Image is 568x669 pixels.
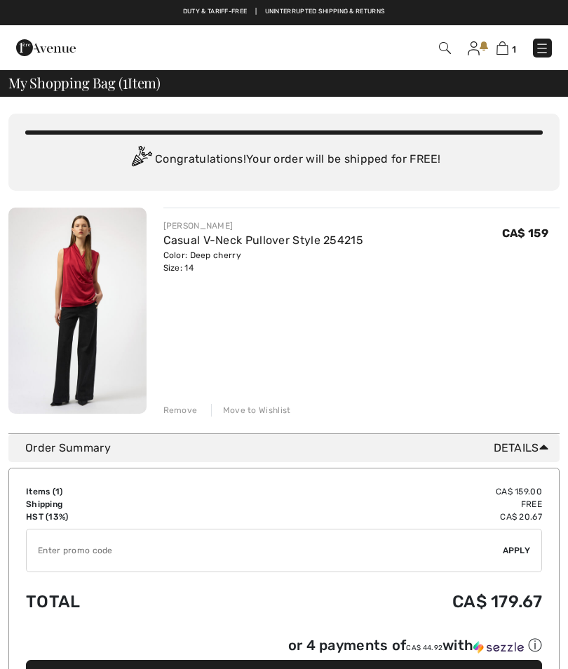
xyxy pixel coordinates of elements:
img: Search [439,42,451,54]
img: Casual V-Neck Pullover Style 254215 [8,208,147,414]
span: Details [494,440,554,457]
div: Congratulations! Your order will be shipped for FREE! [25,146,543,174]
span: CA$ 44.92 [406,644,442,652]
td: Free [221,498,543,511]
input: Promo code [27,529,503,572]
img: Sezzle [473,641,524,654]
span: CA$ 159 [502,227,548,240]
td: HST (13%) [26,511,221,523]
span: Apply [503,544,531,557]
td: CA$ 179.67 [221,578,543,626]
img: Menu [535,41,549,55]
div: Move to Wishlist [211,404,291,417]
td: CA$ 159.00 [221,485,543,498]
a: Casual V-Neck Pullover Style 254215 [163,234,364,247]
img: 1ère Avenue [16,34,76,62]
img: Congratulation2.svg [127,146,155,174]
div: Order Summary [25,440,554,457]
div: [PERSON_NAME] [163,219,364,232]
div: Color: Deep cherry Size: 14 [163,249,364,274]
a: 1 [496,39,516,56]
span: 1 [55,487,60,496]
div: or 4 payments of with [288,636,542,655]
span: 1 [123,72,128,90]
img: My Info [468,41,480,55]
span: 1 [512,44,516,55]
div: or 4 payments ofCA$ 44.92withSezzle Click to learn more about Sezzle [26,636,542,660]
td: Total [26,578,221,626]
div: Remove [163,404,198,417]
td: CA$ 20.67 [221,511,543,523]
a: 1ère Avenue [16,40,76,53]
img: Shopping Bag [496,41,508,55]
span: My Shopping Bag ( Item) [8,76,161,90]
td: Shipping [26,498,221,511]
td: Items ( ) [26,485,221,498]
